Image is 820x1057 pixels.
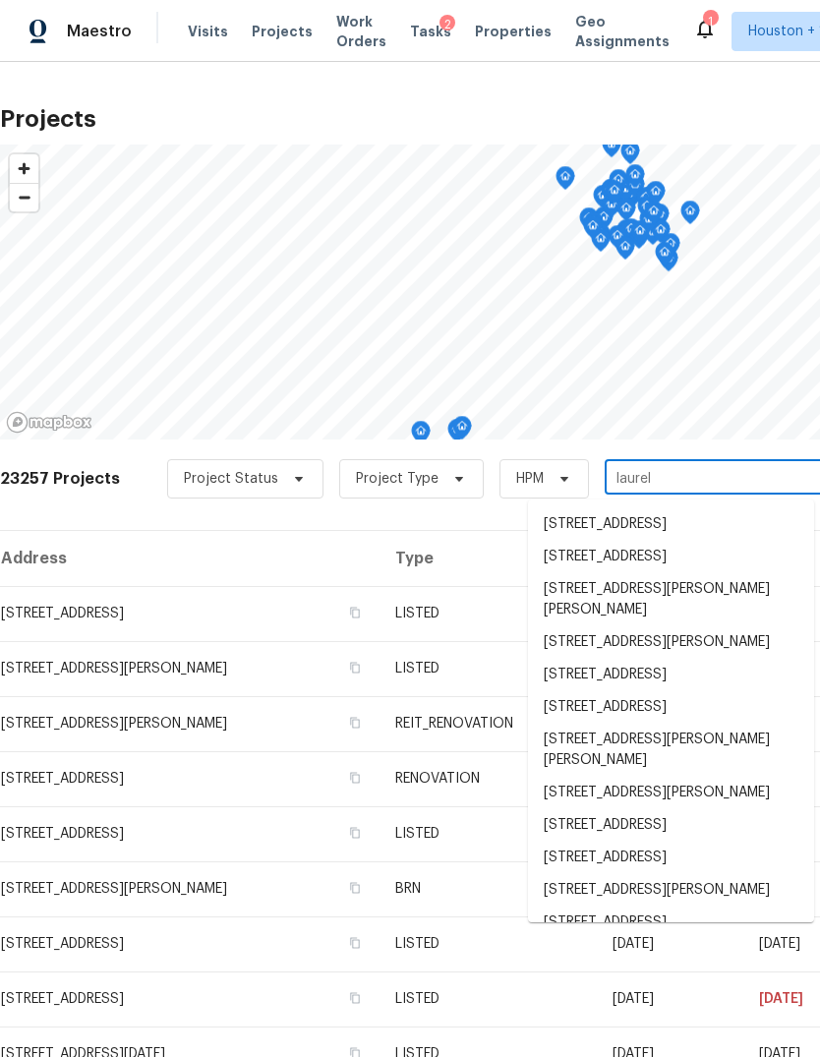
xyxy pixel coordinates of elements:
[584,211,604,242] div: Map marker
[380,971,597,1027] td: LISTED
[346,989,364,1007] button: Copy Address
[380,531,597,586] th: Type
[10,184,38,211] span: Zoom out
[609,169,628,200] div: Map marker
[528,691,814,724] li: [STREET_ADDRESS]
[583,215,603,246] div: Map marker
[597,971,743,1027] td: [DATE]
[655,242,674,272] div: Map marker
[346,769,364,787] button: Copy Address
[620,141,640,171] div: Map marker
[10,154,38,183] button: Zoom in
[605,180,624,210] div: Map marker
[380,806,597,861] td: LISTED
[703,12,717,31] div: 1
[528,874,814,907] li: [STREET_ADDRESS][PERSON_NAME]
[608,225,627,256] div: Map marker
[67,22,132,41] span: Maestro
[615,236,635,266] div: Map marker
[346,824,364,842] button: Copy Address
[616,198,636,228] div: Map marker
[528,508,814,541] li: [STREET_ADDRESS]
[528,541,814,573] li: [STREET_ADDRESS]
[597,916,743,971] td: [DATE]
[644,201,664,231] div: Map marker
[661,233,680,264] div: Map marker
[528,724,814,777] li: [STREET_ADDRESS][PERSON_NAME][PERSON_NAME]
[528,659,814,691] li: [STREET_ADDRESS]
[593,185,613,215] div: Map marker
[346,659,364,676] button: Copy Address
[579,207,599,238] div: Map marker
[636,187,656,217] div: Map marker
[346,934,364,952] button: Copy Address
[380,861,597,916] td: BRN
[452,416,472,446] div: Map marker
[439,15,455,34] div: 2
[601,179,620,209] div: Map marker
[411,421,431,451] div: Map marker
[475,22,552,41] span: Properties
[575,12,670,51] span: Geo Assignments
[528,809,814,842] li: [STREET_ADDRESS]
[188,22,228,41] span: Visits
[380,916,597,971] td: LISTED
[380,586,597,641] td: LISTED
[556,166,575,197] div: Map marker
[346,604,364,621] button: Copy Address
[625,164,645,195] div: Map marker
[680,201,700,231] div: Map marker
[602,134,621,164] div: Map marker
[356,469,439,489] span: Project Type
[528,573,814,626] li: [STREET_ADDRESS][PERSON_NAME][PERSON_NAME]
[528,777,814,809] li: [STREET_ADDRESS][PERSON_NAME]
[184,469,278,489] span: Project Status
[380,696,597,751] td: REIT_RENOVATION
[380,641,597,696] td: LISTED
[410,25,451,38] span: Tasks
[346,879,364,897] button: Copy Address
[346,714,364,732] button: Copy Address
[6,411,92,434] a: Mapbox homepage
[516,469,544,489] span: HPM
[646,181,666,211] div: Map marker
[528,907,814,939] li: [STREET_ADDRESS]
[380,751,597,806] td: RENOVATION
[528,842,814,874] li: [STREET_ADDRESS]
[336,12,386,51] span: Work Orders
[528,626,814,659] li: [STREET_ADDRESS][PERSON_NAME]
[447,419,467,449] div: Map marker
[252,22,313,41] span: Projects
[637,196,657,226] div: Map marker
[10,183,38,211] button: Zoom out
